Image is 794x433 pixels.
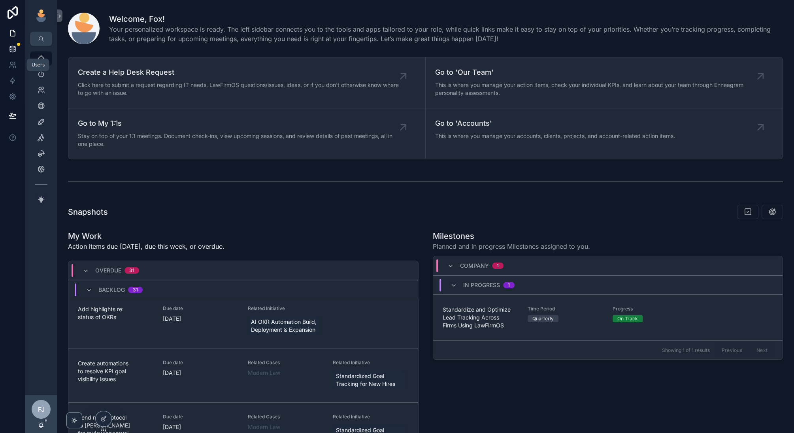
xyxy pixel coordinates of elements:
p: Action items due [DATE], due this week, or overdue. [68,242,224,251]
span: Backlog [98,286,125,294]
a: Go to My 1:1sStay on top of your 1:1 meetings. Document check-ins, view upcoming sessions, and re... [68,108,426,159]
img: App logo [35,9,47,22]
a: Create automations to resolve KPI goal visibility issuesDue date[DATE]Related CasesModern LawRela... [68,348,418,402]
span: This is where you manage your action items, check your individual KPIs, and learn about your team... [435,81,761,97]
a: Create a Help Desk RequestClick here to submit a request regarding IT needs, LawFirmOS questions/... [68,57,426,108]
h1: Welcome, Fox! [109,13,783,25]
span: Standardize and Optimize Lead Tracking Across Firms Using LawFirmOS [443,306,518,329]
p: [DATE] [163,315,181,323]
div: Quarterly [532,315,554,322]
span: Due date [163,305,238,312]
p: [DATE] [163,423,181,431]
span: Planned and in progress Milestones assigned to you. [433,242,590,251]
div: scrollable content [25,46,57,217]
div: 1 [497,263,499,269]
h1: Milestones [433,231,590,242]
span: In Progress [463,281,500,289]
span: Go to 'Accounts' [435,118,675,129]
p: [DATE] [163,369,181,377]
div: 31 [129,267,134,274]
a: AI OKR Automation Build, Deployment & Expansion [248,316,320,335]
div: On Track [617,315,638,322]
a: Go to 'Our Team'This is where you manage your action items, check your individual KPIs, and learn... [426,57,783,108]
span: Time Period [528,306,603,312]
div: 1 [508,282,510,288]
a: Standardize and Optimize Lead Tracking Across Firms Using LawFirmOSTime PeriodQuarterlyProgressOn... [433,294,783,340]
span: Due date [163,414,238,420]
span: Related Cases [248,359,323,366]
a: Modern Law [248,423,280,431]
span: Create automations to resolve KPI goal visibility issues [78,359,153,383]
a: Add highlights re: status of OKRsDue date[DATE]Related InitiativeAI OKR Automation Build, Deploym... [68,294,418,348]
span: FJ [38,405,45,414]
h1: Snapshots [68,206,108,217]
span: Showing 1 of 1 results [662,347,709,354]
span: Overdue [95,267,121,274]
span: Due date [163,359,238,366]
div: 31 [133,287,138,293]
span: Go to 'Our Team' [435,67,761,78]
div: Users [32,62,45,68]
span: Go to My 1:1s [78,118,403,129]
span: Add highlights re: status of OKRs [78,305,153,321]
a: Modern Law [248,369,280,377]
span: Related Initiative [248,305,323,312]
span: Stay on top of your 1:1 meetings. Document check-ins, view upcoming sessions, and review details ... [78,132,403,148]
span: Your personalized workspace is ready. The left sidebar connects you to the tools and apps tailore... [109,25,783,43]
span: Create a Help Desk Request [78,67,403,78]
span: Standardized Goal Tracking for New Hires [336,372,402,388]
span: Related Initiative [333,414,408,420]
span: This is where you manage your accounts, clients, projects, and account-related action items. [435,132,675,140]
span: AI OKR Automation Build, Deployment & Expansion [251,318,317,334]
span: Company [460,262,489,270]
span: Related Cases [248,414,323,420]
a: Go to 'Accounts'This is where you manage your accounts, clients, projects, and account-related ac... [426,108,783,159]
span: Click here to submit a request regarding IT needs, LawFirmOS questions/issues, ideas, or if you d... [78,81,403,97]
a: Standardized Goal Tracking for New Hires [333,371,405,390]
span: Progress [613,306,688,312]
h1: My Work [68,231,224,242]
span: Related Initiative [333,359,408,366]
